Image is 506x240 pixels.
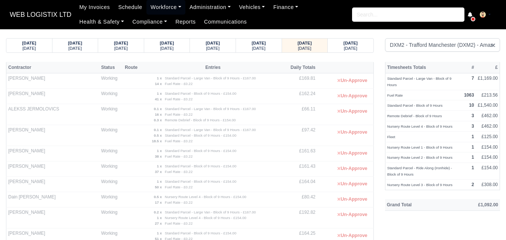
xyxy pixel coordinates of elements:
[284,161,317,177] td: £161.43
[6,161,99,177] td: [PERSON_NAME]
[387,124,452,128] small: Nursery Route Level 4 - Block of 9 Hours
[165,91,236,95] small: Standard Parcel - Block of 9 Hours - £154.00
[333,148,371,159] button: Un-Approve
[333,127,371,138] button: Un-Approve
[476,121,500,132] td: £462.00
[387,93,403,97] small: Fuel Rate
[165,221,193,225] small: Fuel Rate - £0.22
[298,46,311,51] small: [DATE]
[155,221,162,225] strong: 27 x
[154,128,162,132] strong: 0.1 x
[165,149,236,153] small: Standard Parcel - Block of 9 Hours - £154.00
[114,46,128,51] small: [DATE]
[284,146,317,161] td: £161.63
[99,207,123,228] td: Working
[343,41,358,45] strong: [DATE]
[476,142,500,152] td: £154.00
[472,113,474,118] strong: 3
[157,164,162,168] strong: 1 x
[165,133,236,137] small: Standard Parcel - Block of 9 Hours - £154.00
[469,204,506,240] iframe: Chat Widget
[6,125,99,146] td: [PERSON_NAME]
[165,216,246,220] small: Nursery Route Level 4 - Block of 9 Hours - £154.00
[99,73,123,89] td: Working
[154,107,162,111] strong: 0.1 x
[387,145,452,149] small: Nursery Route Level 1 - Block of 9 Hours
[165,164,236,168] small: Standard Parcel - Block of 9 Hours - £154.00
[165,82,193,86] small: Fuel Rate - £0.22
[152,139,162,143] strong: 18.5 x
[472,182,474,187] strong: 2
[6,177,99,192] td: [PERSON_NAME]
[333,163,371,174] button: Un-Approve
[22,41,36,45] strong: [DATE]
[448,199,500,210] th: £1,092.00
[333,179,371,189] button: Un-Approve
[476,152,500,163] td: £154.00
[99,62,123,73] th: Status
[155,200,162,204] strong: 17 x
[157,231,162,235] strong: 1 x
[22,46,36,51] small: [DATE]
[142,62,284,73] th: Entries
[155,185,162,189] strong: 50 x
[160,41,174,45] strong: [DATE]
[165,195,246,199] small: Nursery Route Level 4 - Block of 9 Hours - £154.00
[472,145,474,150] strong: 1
[165,128,256,132] small: Standard Parcel - Large Van - Block of 9 Hours - £167.00
[99,192,123,207] td: Working
[284,104,317,125] td: £66.11
[476,73,500,90] td: £1,169.00
[476,163,500,180] td: £154.00
[284,125,317,146] td: £97.42
[284,192,317,207] td: £80.42
[476,111,500,121] td: £462.00
[476,179,500,190] td: £308.00
[154,195,162,199] strong: 0.5 x
[333,194,371,205] button: Un-Approve
[165,200,193,204] small: Fuel Rate - £0.22
[99,161,123,177] td: Working
[385,199,448,210] th: Grand Total
[155,97,162,101] strong: 41 x
[154,210,162,214] strong: 0.2 x
[298,41,312,45] strong: [DATE]
[157,91,162,95] strong: 1 x
[333,91,371,101] button: Un-Approve
[123,62,142,73] th: Route
[155,170,162,174] strong: 37 x
[99,104,123,125] td: Working
[6,146,99,161] td: [PERSON_NAME]
[154,118,162,122] strong: 0.3 x
[333,75,371,86] button: Un-Approve
[165,210,256,214] small: Standard Parcel - Large Van - Block of 9 Hours - £167.00
[165,112,193,116] small: Fuel Rate - £0.22
[157,76,162,80] strong: 1 x
[476,90,500,100] td: £213.56
[385,62,462,73] th: Timesheets Totals
[387,114,442,118] small: Remote Debrief - Block of 9 Hours
[284,73,317,89] td: £169.81
[155,112,162,116] strong: 16 x
[344,46,357,51] small: [DATE]
[472,134,474,139] strong: 1
[469,103,474,108] strong: 10
[75,15,128,29] a: Health & Safety
[157,149,162,153] strong: 1 x
[333,209,371,220] button: Un-Approve
[68,46,82,51] small: [DATE]
[284,89,317,104] td: £162.24
[157,216,162,220] strong: 1 x
[171,15,200,29] a: Reports
[387,166,452,176] small: Standard Parcel - Ride Along (Ironhide) - Block of 9 Hours
[472,165,474,170] strong: 1
[165,179,236,183] small: Standard Parcel - Block of 9 Hours - £154.00
[284,207,317,228] td: £192.82
[6,7,75,22] a: WEB LOGISTIX LTD
[333,106,371,117] button: Un-Approve
[157,179,162,183] strong: 1 x
[387,103,443,107] small: Standard Parcel - Block of 9 Hours
[99,125,123,146] td: Working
